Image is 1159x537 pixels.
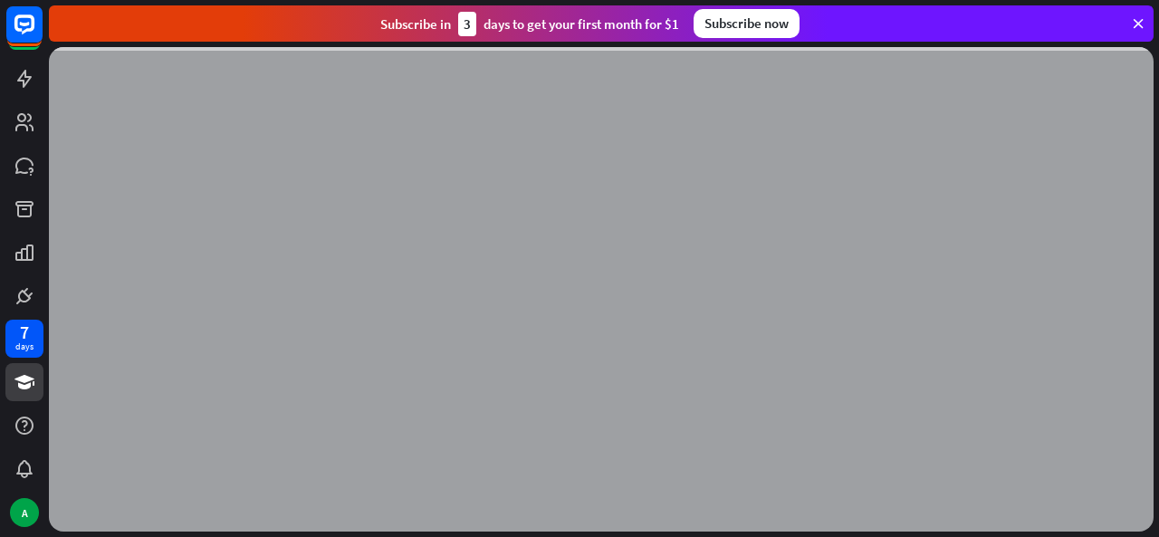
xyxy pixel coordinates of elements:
div: 3 [458,12,476,36]
div: Subscribe in days to get your first month for $1 [380,12,679,36]
div: A [10,498,39,527]
div: Subscribe now [694,9,800,38]
a: 7 days [5,320,43,358]
div: days [15,340,34,353]
div: 7 [20,324,29,340]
